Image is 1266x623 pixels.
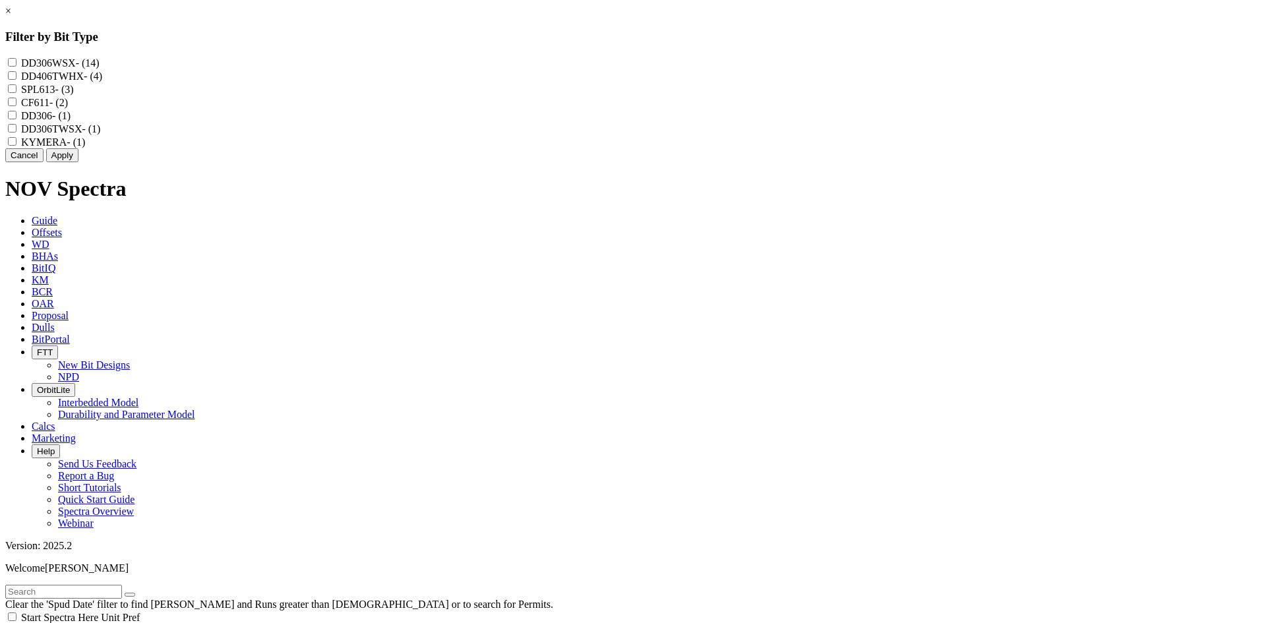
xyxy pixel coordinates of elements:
h1: NOV Spectra [5,177,1261,201]
label: DD306TWSX [21,123,100,134]
span: - (4) [84,71,102,82]
input: Search [5,585,122,599]
label: SPL613 [21,84,74,95]
span: Unit Pref [101,612,140,623]
span: KM [32,274,49,285]
a: × [5,5,11,16]
a: Short Tutorials [58,482,121,493]
span: Clear the 'Spud Date' filter to find [PERSON_NAME] and Runs greater than [DEMOGRAPHIC_DATA] or to... [5,599,553,610]
a: New Bit Designs [58,359,130,371]
span: - (1) [82,123,100,134]
a: Quick Start Guide [58,494,135,505]
span: Help [37,446,55,456]
label: KYMERA [21,136,85,148]
label: DD306 [21,110,71,121]
button: Cancel [5,148,44,162]
span: - (1) [67,136,85,148]
span: Calcs [32,421,55,432]
span: Marketing [32,432,76,444]
button: Apply [46,148,78,162]
span: BitPortal [32,334,70,345]
h3: Filter by Bit Type [5,30,1261,44]
a: Report a Bug [58,470,114,481]
span: - (1) [52,110,71,121]
p: Welcome [5,562,1261,574]
span: FTT [37,347,53,357]
span: OrbitLite [37,385,70,395]
a: Durability and Parameter Model [58,409,195,420]
label: DD406TWHX [21,71,102,82]
span: BitIQ [32,262,55,274]
span: Proposal [32,310,69,321]
a: Send Us Feedback [58,458,136,469]
span: Offsets [32,227,62,238]
a: NPD [58,371,79,382]
a: Webinar [58,518,94,529]
span: WD [32,239,49,250]
span: BHAs [32,251,58,262]
span: BCR [32,286,53,297]
span: - (2) [49,97,68,108]
a: Interbedded Model [58,397,138,408]
label: DD306WSX [21,57,100,69]
span: Start Spectra Here [21,612,98,623]
span: Guide [32,215,57,226]
div: Version: 2025.2 [5,540,1261,552]
span: OAR [32,298,54,309]
label: CF611 [21,97,68,108]
span: [PERSON_NAME] [45,562,129,574]
span: - (3) [55,84,74,95]
span: Dulls [32,322,55,333]
span: - (14) [76,57,100,69]
a: Spectra Overview [58,506,134,517]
